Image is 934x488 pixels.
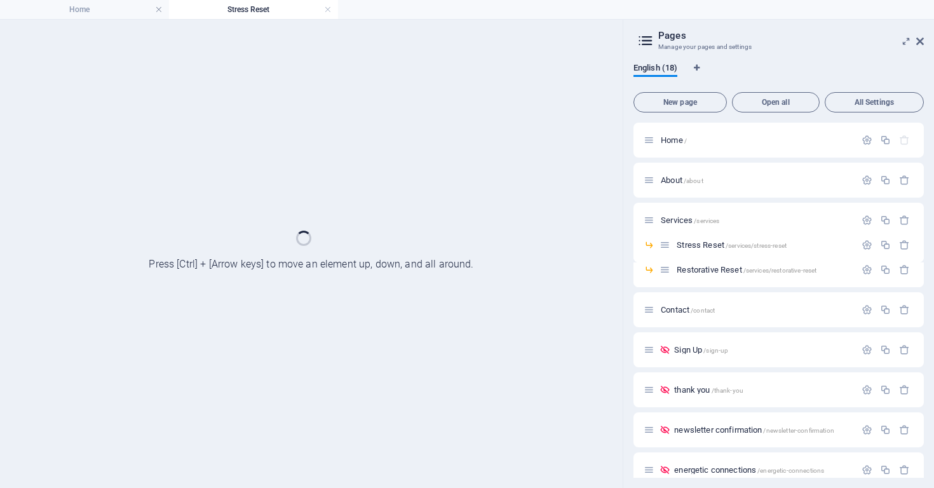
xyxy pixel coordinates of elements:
div: Remove [899,240,910,250]
button: Open all [732,92,820,112]
div: Contact/contact [657,306,855,314]
span: Open all [738,98,814,106]
div: Settings [862,135,872,146]
span: /energetic-connections [757,467,824,474]
h3: Manage your pages and settings [658,41,898,53]
span: Click to open page [674,345,728,355]
div: Settings [862,464,872,475]
span: /services/restorative-reset [743,267,817,274]
div: About/about [657,176,855,184]
div: Duplicate [880,384,891,395]
h2: Pages [658,30,924,41]
span: Click to open page [661,215,719,225]
div: Remove [899,424,910,435]
div: Remove [899,344,910,355]
div: Remove [899,264,910,275]
span: /thank-you [712,387,743,394]
div: Settings [862,175,872,186]
div: The startpage cannot be deleted [899,135,910,146]
div: Sign Up/sign-up [670,346,855,354]
div: energetic connections/energetic-connections [670,466,855,474]
div: Settings [862,304,872,315]
div: Duplicate [880,240,891,250]
span: New page [639,98,721,106]
span: Click to open page [674,385,743,395]
div: Remove [899,175,910,186]
div: Duplicate [880,304,891,315]
div: Stress Reset/services/stress-reset [673,241,855,249]
div: Duplicate [880,264,891,275]
span: /services/stress-reset [726,242,787,249]
span: /services [694,217,719,224]
div: Settings [862,264,872,275]
div: Remove [899,215,910,226]
div: Remove [899,464,910,475]
span: /about [684,177,703,184]
div: Settings [862,215,872,226]
span: Click to open page [661,135,687,145]
span: /contact [691,307,715,314]
div: Home/ [657,136,855,144]
span: Click to open page [674,425,834,435]
span: Click to open page [677,240,787,250]
div: Remove [899,384,910,395]
div: Duplicate [880,344,891,355]
div: Remove [899,304,910,315]
div: Settings [862,384,872,395]
div: newsletter confirmation/newsletter-confirmation [670,426,855,434]
div: Duplicate [880,424,891,435]
button: All Settings [825,92,924,112]
span: /sign-up [703,347,728,354]
h4: Stress Reset [169,3,338,17]
span: All Settings [830,98,918,106]
span: /newsletter-confirmation [763,427,834,434]
div: Language Tabs [633,63,924,87]
div: Duplicate [880,175,891,186]
span: Click to open page [661,175,703,185]
span: / [684,137,687,144]
div: Duplicate [880,135,891,146]
span: Click to open page [661,305,715,315]
button: New page [633,92,727,112]
div: Settings [862,240,872,250]
div: Restorative Reset/services/restorative-reset [673,266,855,274]
div: Settings [862,344,872,355]
div: Duplicate [880,215,891,226]
span: English (18) [633,60,677,78]
span: Click to open page [674,465,824,475]
div: thank you/thank-you [670,386,855,394]
div: Settings [862,424,872,435]
div: Duplicate [880,464,891,475]
span: Click to open page [677,265,816,274]
div: Services/services [657,216,855,224]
